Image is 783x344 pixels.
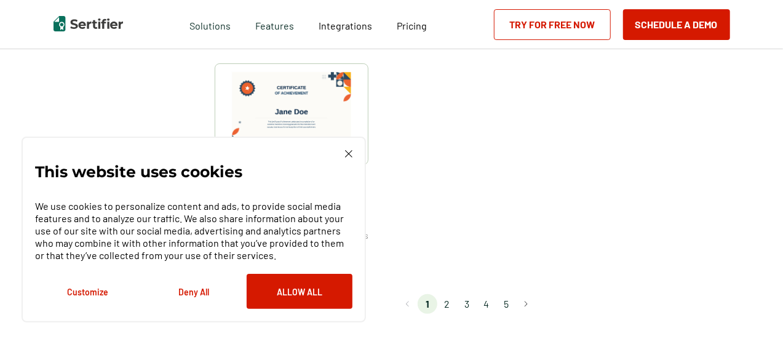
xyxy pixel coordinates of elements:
button: Go to previous page [398,294,418,314]
img: Sertifier | Digital Credentialing Platform [54,16,123,31]
span: Integrations [319,20,372,31]
a: Pricing [397,17,427,32]
span: Pricing [397,20,427,31]
p: We use cookies to personalize content and ads, to provide social media features and to analyze ou... [35,200,352,262]
button: Allow All [247,274,352,309]
iframe: Chat Widget [721,285,783,344]
a: Certificate of Achievement for GraduationCertificate of Achievement for GraduationThis Certificat... [215,63,368,279]
li: page 2 [437,294,457,314]
span: Features [255,17,294,32]
a: Try for Free Now [494,9,611,40]
button: Deny All [141,274,247,309]
li: page 1 [418,294,437,314]
li: page 3 [457,294,477,314]
img: Certificate of Achievement for Graduation [232,72,351,156]
span: Solutions [189,17,231,32]
button: Schedule a Demo [623,9,730,40]
li: page 5 [496,294,516,314]
p: This website uses cookies [35,166,242,178]
button: Customize [35,274,141,309]
img: Cookie Popup Close [345,150,352,158]
a: Integrations [319,17,372,32]
button: Go to next page [516,294,536,314]
li: page 4 [477,294,496,314]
